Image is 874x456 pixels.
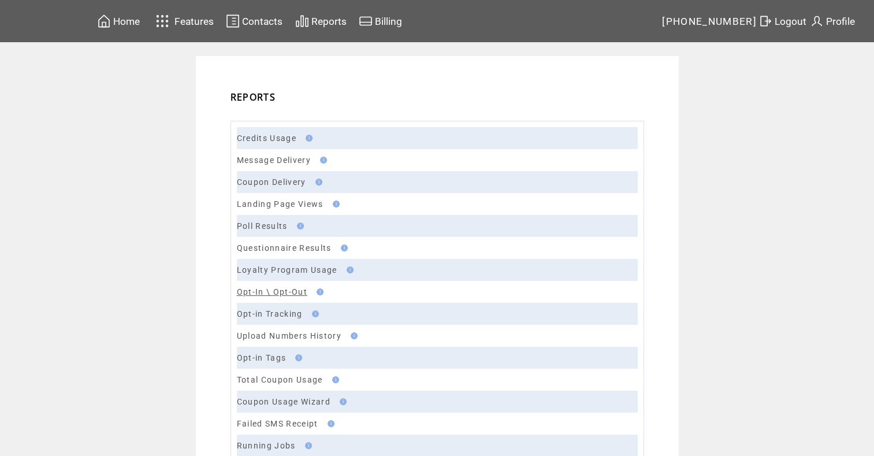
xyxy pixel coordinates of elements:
[337,244,348,251] img: help.gif
[151,10,216,32] a: Features
[237,331,341,340] a: Upload Numbers History
[336,398,347,405] img: help.gif
[174,16,214,27] span: Features
[237,243,332,253] a: Questionnaire Results
[317,157,327,164] img: help.gif
[775,16,806,27] span: Logout
[357,12,404,30] a: Billing
[237,199,323,209] a: Landing Page Views
[311,16,347,27] span: Reports
[293,223,304,229] img: help.gif
[237,419,318,428] a: Failed SMS Receipt
[237,134,296,143] a: Credits Usage
[97,14,111,28] img: home.svg
[237,309,303,318] a: Opt-in Tracking
[758,14,772,28] img: exit.svg
[237,441,296,450] a: Running Jobs
[662,16,757,27] span: [PHONE_NUMBER]
[308,310,319,317] img: help.gif
[237,265,337,275] a: Loyalty Program Usage
[329,376,339,383] img: help.gif
[295,14,309,28] img: chart.svg
[292,354,302,361] img: help.gif
[312,179,322,186] img: help.gif
[113,16,140,27] span: Home
[757,12,808,30] a: Logout
[343,266,354,273] img: help.gif
[226,14,240,28] img: contacts.svg
[224,12,284,30] a: Contacts
[230,91,276,103] span: REPORTS
[808,12,857,30] a: Profile
[242,16,282,27] span: Contacts
[237,221,288,231] a: Poll Results
[153,12,173,31] img: features.svg
[302,442,312,449] img: help.gif
[237,375,323,384] a: Total Coupon Usage
[293,12,348,30] a: Reports
[237,353,287,362] a: Opt-in Tags
[347,332,358,339] img: help.gif
[237,155,311,165] a: Message Delivery
[313,288,323,295] img: help.gif
[237,177,306,187] a: Coupon Delivery
[302,135,313,142] img: help.gif
[329,201,340,207] img: help.gif
[324,420,334,427] img: help.gif
[237,287,307,296] a: Opt-In \ Opt-Out
[375,16,402,27] span: Billing
[810,14,824,28] img: profile.svg
[359,14,373,28] img: creidtcard.svg
[237,397,330,406] a: Coupon Usage Wizard
[95,12,142,30] a: Home
[826,16,855,27] span: Profile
